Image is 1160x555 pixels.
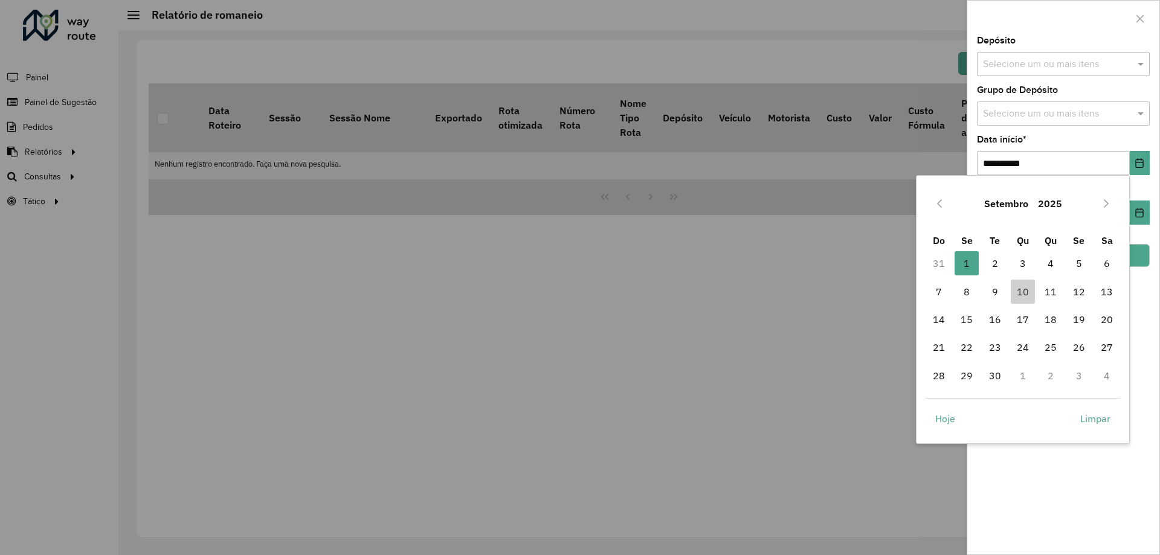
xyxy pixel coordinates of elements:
[1070,406,1121,431] button: Limpar
[1037,333,1065,361] td: 25
[977,132,1026,147] label: Data início
[1037,278,1065,306] td: 11
[1095,251,1119,275] span: 6
[1037,249,1065,277] td: 4
[1039,307,1063,332] span: 18
[981,306,1008,333] td: 16
[927,280,951,304] span: 7
[961,234,973,246] span: Se
[1093,249,1121,277] td: 6
[1009,362,1037,390] td: 1
[955,335,979,359] span: 22
[925,278,953,306] td: 7
[925,333,953,361] td: 21
[1130,151,1150,175] button: Choose Date
[979,189,1033,218] button: Choose Month
[1073,234,1084,246] span: Se
[1039,251,1063,275] span: 4
[927,364,951,388] span: 28
[1045,234,1057,246] span: Qu
[953,333,981,361] td: 22
[1065,362,1093,390] td: 3
[1009,249,1037,277] td: 3
[953,306,981,333] td: 15
[1009,278,1037,306] td: 10
[935,411,955,426] span: Hoje
[1067,335,1091,359] span: 26
[1039,280,1063,304] span: 11
[981,278,1008,306] td: 9
[1011,280,1035,304] span: 10
[927,307,951,332] span: 14
[1039,335,1063,359] span: 25
[1011,251,1035,275] span: 3
[953,278,981,306] td: 8
[953,362,981,390] td: 29
[1095,335,1119,359] span: 27
[981,333,1008,361] td: 23
[1093,278,1121,306] td: 13
[983,251,1007,275] span: 2
[977,83,1058,97] label: Grupo de Depósito
[1093,333,1121,361] td: 27
[955,364,979,388] span: 29
[1080,411,1110,426] span: Limpar
[1017,234,1029,246] span: Qu
[1095,280,1119,304] span: 13
[1097,194,1116,213] button: Next Month
[1037,362,1065,390] td: 2
[1011,335,1035,359] span: 24
[1101,234,1113,246] span: Sa
[955,307,979,332] span: 15
[981,362,1008,390] td: 30
[1065,249,1093,277] td: 5
[981,249,1008,277] td: 2
[925,306,953,333] td: 14
[1095,307,1119,332] span: 20
[1067,251,1091,275] span: 5
[983,280,1007,304] span: 9
[955,251,979,275] span: 1
[983,335,1007,359] span: 23
[930,194,949,213] button: Previous Month
[925,249,953,277] td: 31
[983,364,1007,388] span: 30
[927,335,951,359] span: 21
[1093,362,1121,390] td: 4
[955,280,979,304] span: 8
[1093,306,1121,333] td: 20
[1037,306,1065,333] td: 18
[977,33,1016,48] label: Depósito
[925,362,953,390] td: 28
[925,406,965,431] button: Hoje
[1130,201,1150,225] button: Choose Date
[1033,189,1067,218] button: Choose Year
[1011,307,1035,332] span: 17
[1009,306,1037,333] td: 17
[1067,307,1091,332] span: 19
[983,307,1007,332] span: 16
[1065,333,1093,361] td: 26
[1065,278,1093,306] td: 12
[1065,306,1093,333] td: 19
[990,234,1000,246] span: Te
[1009,333,1037,361] td: 24
[933,234,945,246] span: Do
[953,249,981,277] td: 1
[916,175,1130,443] div: Choose Date
[1067,280,1091,304] span: 12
